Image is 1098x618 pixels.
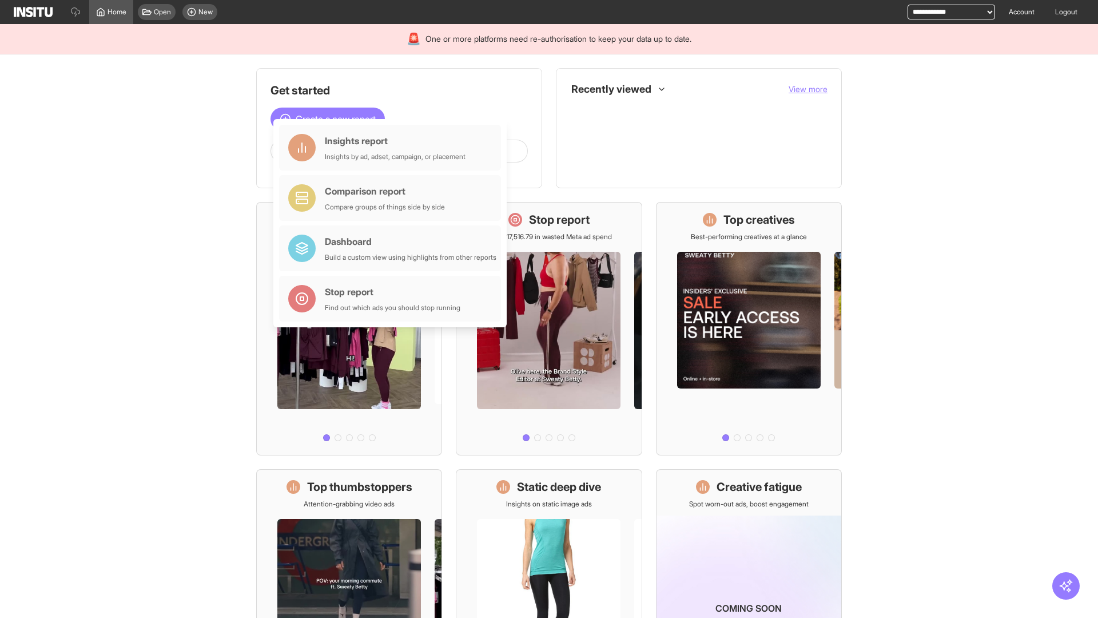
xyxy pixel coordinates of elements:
div: Stop report [325,285,460,299]
div: Find out which ads you should stop running [325,303,460,312]
div: Insights by ad, adset, campaign, or placement [325,152,466,161]
div: Build a custom view using highlights from other reports [325,253,496,262]
a: What's live nowSee all active ads instantly [256,202,442,455]
p: Save £17,516.79 in wasted Meta ad spend [486,232,612,241]
span: One or more platforms need re-authorisation to keep your data up to date. [425,33,691,45]
div: Insights report [325,134,466,148]
p: Insights on static image ads [506,500,592,509]
h1: Top creatives [723,212,795,228]
a: Top creativesBest-performing creatives at a glance [656,202,842,455]
div: Comparison report [325,184,445,198]
span: Create a new report [296,112,376,126]
span: New [198,7,213,17]
button: View more [789,84,828,95]
div: 🚨 [407,31,421,47]
img: Logo [14,7,53,17]
p: Best-performing creatives at a glance [691,232,807,241]
button: Create a new report [270,108,385,130]
span: Open [154,7,171,17]
h1: Stop report [529,212,590,228]
span: Home [108,7,126,17]
h1: Top thumbstoppers [307,479,412,495]
a: Stop reportSave £17,516.79 in wasted Meta ad spend [456,202,642,455]
p: Attention-grabbing video ads [304,500,395,509]
div: Compare groups of things side by side [325,203,445,212]
div: Dashboard [325,235,496,248]
h1: Get started [270,82,528,98]
span: View more [789,84,828,94]
h1: Static deep dive [517,479,601,495]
